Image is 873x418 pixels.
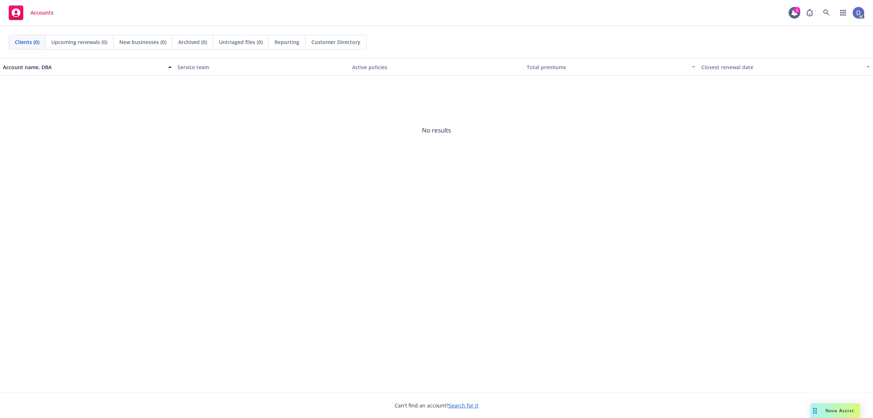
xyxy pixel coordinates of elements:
[51,38,107,46] span: Upcoming renewals (0)
[275,38,299,46] span: Reporting
[395,402,478,409] span: Can't find an account?
[311,38,360,46] span: Customer Directory
[3,63,164,71] div: Account name, DBA
[175,58,349,76] button: Service team
[527,63,687,71] div: Total premiums
[524,58,698,76] button: Total premiums
[6,3,56,23] a: Accounts
[119,38,166,46] span: New businesses (0)
[794,7,800,13] div: 1
[810,403,860,418] button: Nova Assist
[31,10,53,16] span: Accounts
[219,38,263,46] span: Untriaged files (0)
[698,58,873,76] button: Closest renewal date
[701,63,862,71] div: Closest renewal date
[819,5,834,20] a: Search
[178,63,346,71] div: Service team
[836,5,850,20] a: Switch app
[802,5,817,20] a: Report a Bug
[349,58,524,76] button: Active policies
[449,402,478,409] a: Search for it
[853,7,864,19] img: photo
[352,63,521,71] div: Active policies
[178,38,207,46] span: Archived (0)
[810,403,820,418] div: Drag to move
[825,407,854,414] span: Nova Assist
[15,38,39,46] span: Clients (0)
